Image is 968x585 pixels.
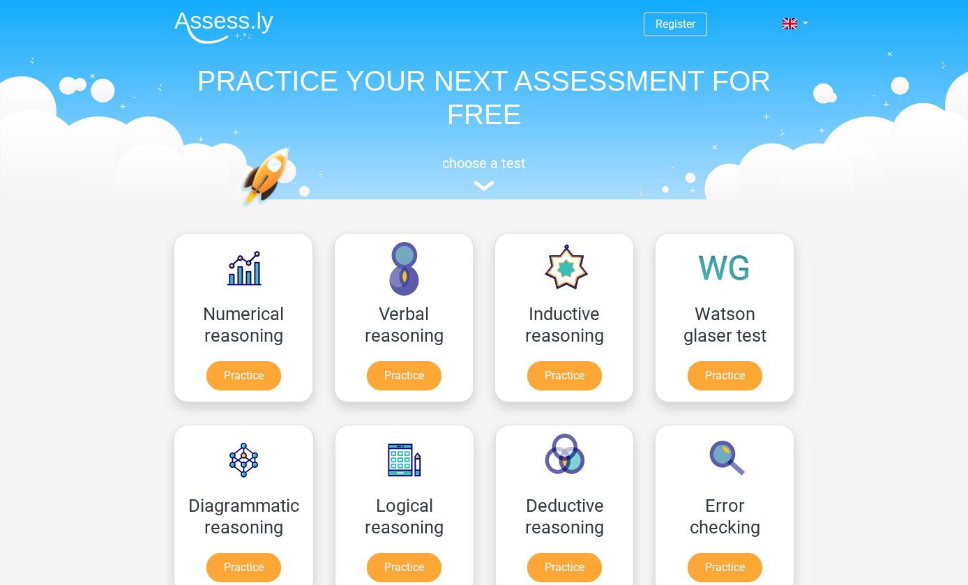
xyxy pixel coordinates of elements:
[367,361,441,390] a: Practice
[240,148,342,274] img: practice
[163,155,805,172] h5: choose a test
[174,11,273,44] img: Assessly
[527,553,602,582] a: Practice
[367,553,441,582] a: Practice
[474,181,494,191] img: assessment
[163,155,805,192] a: choose a test
[527,361,602,390] a: Practice
[688,553,762,582] a: Practice
[206,553,281,582] a: Practice
[688,361,762,390] a: Practice
[206,361,281,390] a: Practice
[656,17,695,31] a: Register
[163,64,805,131] h1: PRACTICE YOUR NEXT ASSESSMENT FOR FREE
